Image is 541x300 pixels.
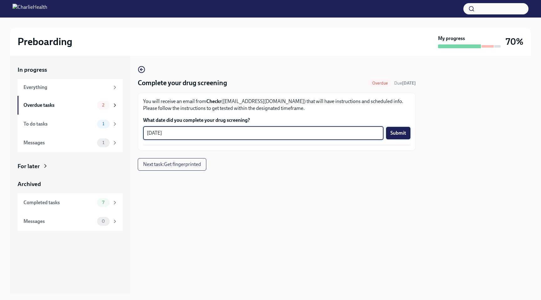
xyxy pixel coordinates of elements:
[18,180,123,188] a: Archived
[99,140,108,145] span: 1
[18,193,123,212] a: Completed tasks7
[390,130,406,136] span: Submit
[386,127,410,139] button: Submit
[506,36,523,47] h3: 70%
[394,80,416,86] span: August 22nd, 2025 08:00
[18,162,40,170] div: For later
[18,212,123,231] a: Messages0
[143,117,410,124] label: What date did you complete your drug screening?
[438,35,465,42] strong: My progress
[18,96,123,115] a: Overdue tasks2
[18,66,123,74] a: In progress
[18,115,123,133] a: To do tasks1
[23,102,95,109] div: Overdue tasks
[18,35,72,48] h2: Preboarding
[143,98,410,112] p: You will receive an email from ([EMAIL_ADDRESS][DOMAIN_NAME]) that will have instructions and sch...
[99,122,108,126] span: 1
[402,80,416,86] strong: [DATE]
[394,80,416,86] span: Due
[98,200,108,205] span: 7
[147,129,380,137] textarea: [DATE]
[138,158,206,171] button: Next task:Get fingerprinted
[23,84,110,91] div: Everything
[23,218,95,225] div: Messages
[23,121,95,127] div: To do tasks
[98,103,108,107] span: 2
[23,139,95,146] div: Messages
[18,162,123,170] a: For later
[13,4,47,14] img: CharlieHealth
[18,79,123,96] a: Everything
[143,161,201,168] span: Next task : Get fingerprinted
[206,98,221,104] strong: Checkr
[23,199,95,206] div: Completed tasks
[18,133,123,152] a: Messages1
[368,81,392,85] span: Overdue
[98,219,109,224] span: 0
[138,78,227,88] h4: Complete your drug screening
